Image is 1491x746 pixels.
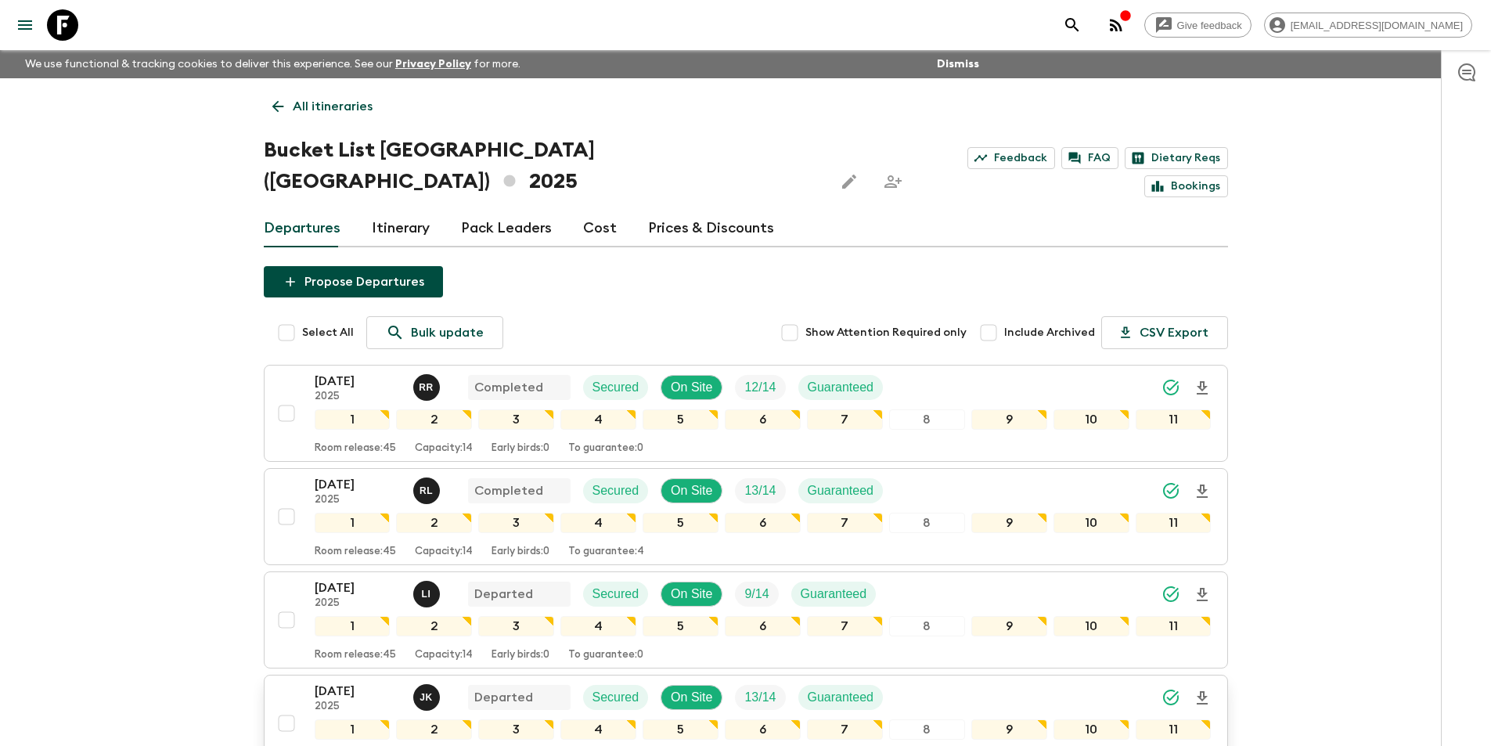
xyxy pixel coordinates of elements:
[315,409,391,430] div: 1
[1161,585,1180,604] svg: Synced Successfully
[1193,689,1212,708] svg: Download Onboarding
[661,478,722,503] div: On Site
[492,442,549,455] p: Early birds: 0
[735,478,785,503] div: Trip Fill
[302,325,354,341] span: Select All
[315,597,401,610] p: 2025
[415,442,473,455] p: Capacity: 14
[971,616,1047,636] div: 9
[1057,9,1088,41] button: search adventures
[889,719,965,740] div: 8
[1193,586,1212,604] svg: Download Onboarding
[474,378,543,397] p: Completed
[744,585,769,604] p: 9 / 14
[264,210,340,247] a: Departures
[643,409,718,430] div: 5
[933,53,983,75] button: Dismiss
[583,375,649,400] div: Secured
[592,585,639,604] p: Secured
[315,391,401,403] p: 2025
[264,135,821,197] h1: Bucket List [GEOGRAPHIC_DATA] ([GEOGRAPHIC_DATA]) 2025
[971,409,1047,430] div: 9
[411,323,484,342] p: Bulk update
[735,375,785,400] div: Trip Fill
[1264,13,1472,38] div: [EMAIL_ADDRESS][DOMAIN_NAME]
[1136,513,1212,533] div: 11
[264,365,1228,462] button: [DATE]2025Roland RauCompletedSecuredOn SiteTrip FillGuaranteed1234567891011Room release:45Capacit...
[808,378,874,397] p: Guaranteed
[264,571,1228,669] button: [DATE]2025Lee IrwinsDepartedSecuredOn SiteTrip FillGuaranteed1234567891011Room release:45Capacity...
[315,649,396,661] p: Room release: 45
[807,513,883,533] div: 7
[1161,481,1180,500] svg: Synced Successfully
[744,688,776,707] p: 13 / 14
[1004,325,1095,341] span: Include Archived
[889,409,965,430] div: 8
[671,378,712,397] p: On Site
[315,494,401,506] p: 2025
[643,719,718,740] div: 5
[293,97,373,116] p: All itineraries
[9,9,41,41] button: menu
[396,409,472,430] div: 2
[264,468,1228,565] button: [DATE]2025Rabata Legend MpatamaliCompletedSecuredOn SiteTrip FillGuaranteed1234567891011Room rele...
[1053,719,1129,740] div: 10
[801,585,867,604] p: Guaranteed
[492,649,549,661] p: Early birds: 0
[1136,616,1212,636] div: 11
[971,513,1047,533] div: 9
[560,513,636,533] div: 4
[474,481,543,500] p: Completed
[1282,20,1471,31] span: [EMAIL_ADDRESS][DOMAIN_NAME]
[1193,482,1212,501] svg: Download Onboarding
[648,210,774,247] a: Prices & Discounts
[315,513,391,533] div: 1
[1193,379,1212,398] svg: Download Onboarding
[415,649,473,661] p: Capacity: 14
[671,585,712,604] p: On Site
[725,719,801,740] div: 6
[315,442,396,455] p: Room release: 45
[492,546,549,558] p: Early birds: 0
[1053,616,1129,636] div: 10
[808,688,874,707] p: Guaranteed
[1136,719,1212,740] div: 11
[478,409,554,430] div: 3
[474,585,533,604] p: Departed
[725,616,801,636] div: 6
[568,442,643,455] p: To guarantee: 0
[478,616,554,636] div: 3
[889,616,965,636] div: 8
[264,266,443,297] button: Propose Departures
[1161,688,1180,707] svg: Synced Successfully
[315,682,401,701] p: [DATE]
[315,578,401,597] p: [DATE]
[568,546,644,558] p: To guarantee: 4
[366,316,503,349] a: Bulk update
[372,210,430,247] a: Itinerary
[395,59,471,70] a: Privacy Policy
[478,719,554,740] div: 3
[1169,20,1251,31] span: Give feedback
[315,701,401,713] p: 2025
[474,688,533,707] p: Departed
[315,719,391,740] div: 1
[413,586,443,598] span: Lee Irwins
[560,409,636,430] div: 4
[568,649,643,661] p: To guarantee: 0
[744,378,776,397] p: 12 / 14
[396,616,472,636] div: 2
[744,481,776,500] p: 13 / 14
[967,147,1055,169] a: Feedback
[661,582,722,607] div: On Site
[583,582,649,607] div: Secured
[805,325,967,341] span: Show Attention Required only
[461,210,552,247] a: Pack Leaders
[971,719,1047,740] div: 9
[1144,13,1252,38] a: Give feedback
[560,719,636,740] div: 4
[315,616,391,636] div: 1
[877,166,909,197] span: Share this itinerary
[413,482,443,495] span: Rabata Legend Mpatamali
[661,375,722,400] div: On Site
